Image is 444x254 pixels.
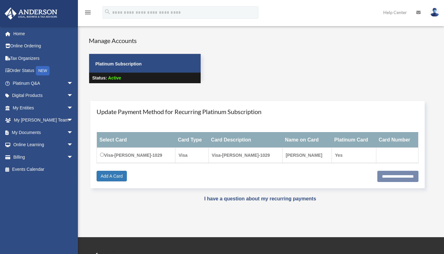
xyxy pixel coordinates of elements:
[67,151,79,164] span: arrow_drop_down
[4,163,83,176] a: Events Calendar
[430,8,439,17] img: User Pic
[89,36,201,45] h4: Manage Accounts
[108,75,121,80] span: Active
[67,139,79,151] span: arrow_drop_down
[97,171,127,181] a: Add A Card
[4,40,83,52] a: Online Ordering
[4,77,83,89] a: Platinum Q&Aarrow_drop_down
[4,139,83,151] a: Online Learningarrow_drop_down
[67,89,79,102] span: arrow_drop_down
[376,132,418,147] th: Card Number
[175,132,208,147] th: Card Type
[175,147,208,163] td: Visa
[97,107,418,116] h4: Update Payment Method for Recurring Platinum Subscription
[208,132,282,147] th: Card Description
[4,151,83,163] a: Billingarrow_drop_down
[4,89,83,102] a: Digital Productsarrow_drop_down
[4,27,83,40] a: Home
[282,132,332,147] th: Name on Card
[282,147,332,163] td: [PERSON_NAME]
[67,126,79,139] span: arrow_drop_down
[4,65,83,77] a: Order StatusNEW
[36,66,50,75] div: NEW
[4,126,83,139] a: My Documentsarrow_drop_down
[97,132,175,147] th: Select Card
[204,196,316,201] a: I have a question about my recurring payments
[84,11,92,16] a: menu
[332,132,376,147] th: Platinum Card
[97,147,175,163] td: Visa-[PERSON_NAME]-1029
[332,147,376,163] td: Yes
[4,102,83,114] a: My Entitiesarrow_drop_down
[67,102,79,114] span: arrow_drop_down
[4,52,83,65] a: Tax Organizers
[67,77,79,90] span: arrow_drop_down
[4,114,83,127] a: My [PERSON_NAME] Teamarrow_drop_down
[92,75,107,80] strong: Status:
[3,7,59,20] img: Anderson Advisors Platinum Portal
[84,9,92,16] i: menu
[208,147,282,163] td: Visa-[PERSON_NAME]-1029
[95,61,142,66] strong: Platinum Subscription
[104,8,111,15] i: search
[67,114,79,127] span: arrow_drop_down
